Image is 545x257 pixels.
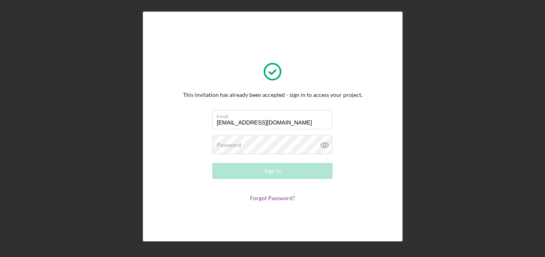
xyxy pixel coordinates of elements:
[264,163,281,179] div: Sign In
[212,163,333,179] button: Sign In
[217,110,332,119] label: Email
[217,142,241,148] label: Password
[250,195,295,201] a: Forgot Password?
[183,92,362,98] div: This invitation has already been accepted - sign in to access your project.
